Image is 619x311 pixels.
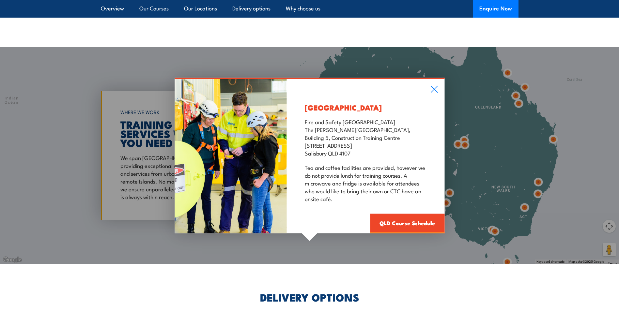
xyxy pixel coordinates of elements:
h2: DELIVERY OPTIONS [260,292,359,302]
a: QLD Course Schedule [370,214,444,233]
h3: [GEOGRAPHIC_DATA] [305,104,426,111]
p: Fire and Safety [GEOGRAPHIC_DATA] The [PERSON_NAME][GEOGRAPHIC_DATA], Building 5, Construction Tr... [305,118,426,157]
p: Tea and coffee facilities are provided, however we do not provide lunch for training courses. A m... [305,163,426,202]
img: Confined space entry training showing a trainer and two learners with a gas test monitor [175,79,287,233]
